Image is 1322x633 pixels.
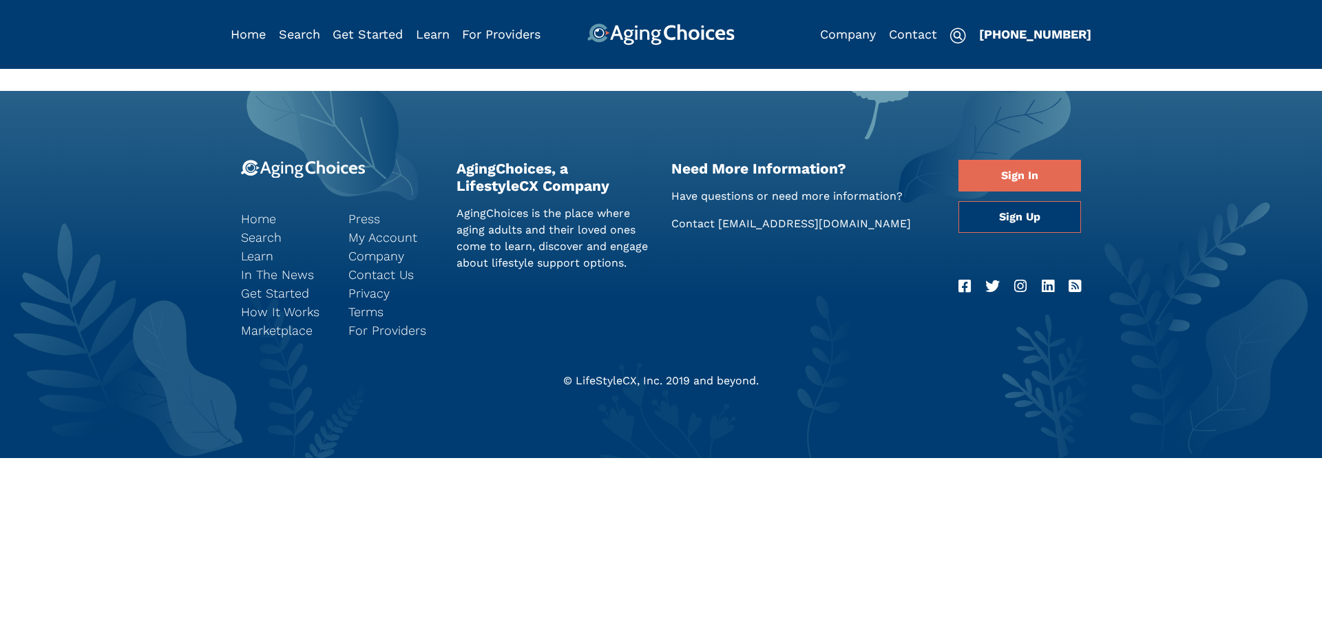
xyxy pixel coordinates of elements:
[820,27,876,41] a: Company
[457,205,651,271] p: AgingChoices is the place where aging adults and their loved ones come to learn, discover and eng...
[671,188,938,205] p: Have questions or need more information?
[231,373,1091,389] div: © LifeStyleCX, Inc. 2019 and beyond.
[416,27,450,41] a: Learn
[348,302,435,321] a: Terms
[985,276,1000,298] a: Twitter
[718,217,911,230] a: [EMAIL_ADDRESS][DOMAIN_NAME]
[979,27,1091,41] a: [PHONE_NUMBER]
[241,209,328,228] a: Home
[949,28,966,44] img: search-icon.svg
[348,228,435,247] a: My Account
[348,284,435,302] a: Privacy
[348,209,435,228] a: Press
[241,265,328,284] a: In The News
[241,247,328,265] a: Learn
[241,302,328,321] a: How It Works
[1069,276,1081,298] a: RSS Feed
[457,160,651,194] h2: AgingChoices, a LifestyleCX Company
[958,276,971,298] a: Facebook
[958,201,1081,233] a: Sign Up
[587,23,735,45] img: AgingChoices
[241,284,328,302] a: Get Started
[279,23,320,45] div: Popover trigger
[348,247,435,265] a: Company
[462,27,541,41] a: For Providers
[348,265,435,284] a: Contact Us
[241,228,328,247] a: Search
[333,27,403,41] a: Get Started
[671,216,938,232] p: Contact
[1042,276,1054,298] a: LinkedIn
[241,321,328,340] a: Marketplace
[671,160,938,177] h2: Need More Information?
[279,27,320,41] a: Search
[231,27,266,41] a: Home
[889,27,937,41] a: Contact
[348,321,435,340] a: For Providers
[958,160,1081,191] a: Sign In
[241,160,366,178] img: 9-logo.svg
[1014,276,1027,298] a: Instagram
